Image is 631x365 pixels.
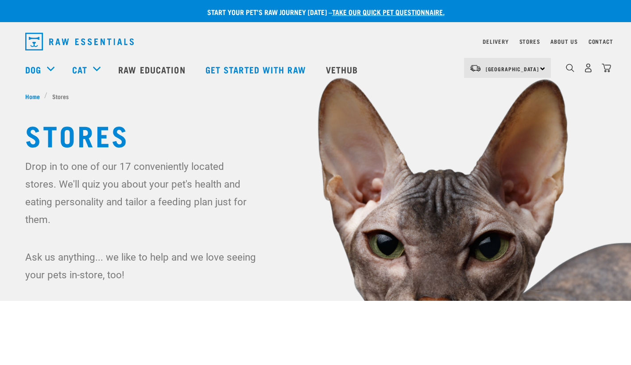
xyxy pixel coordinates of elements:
[486,67,539,70] span: [GEOGRAPHIC_DATA]
[109,52,196,87] a: Raw Education
[25,119,606,150] h1: Stores
[584,63,593,73] img: user.png
[25,92,606,101] nav: breadcrumbs
[519,40,540,43] a: Stores
[18,29,613,54] nav: dropdown navigation
[483,40,508,43] a: Delivery
[602,63,611,73] img: home-icon@2x.png
[332,10,445,14] a: take our quick pet questionnaire.
[550,40,577,43] a: About Us
[72,63,87,76] a: Cat
[25,158,258,228] p: Drop in to one of our 17 conveniently located stores. We'll quiz you about your pet's health and ...
[25,92,45,101] a: Home
[25,63,41,76] a: Dog
[25,92,40,101] span: Home
[25,248,258,284] p: Ask us anything... we like to help and we love seeing your pets in-store, too!
[566,64,574,72] img: home-icon-1@2x.png
[25,33,134,50] img: Raw Essentials Logo
[197,52,317,87] a: Get started with Raw
[588,40,613,43] a: Contact
[317,52,369,87] a: Vethub
[469,64,481,72] img: van-moving.png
